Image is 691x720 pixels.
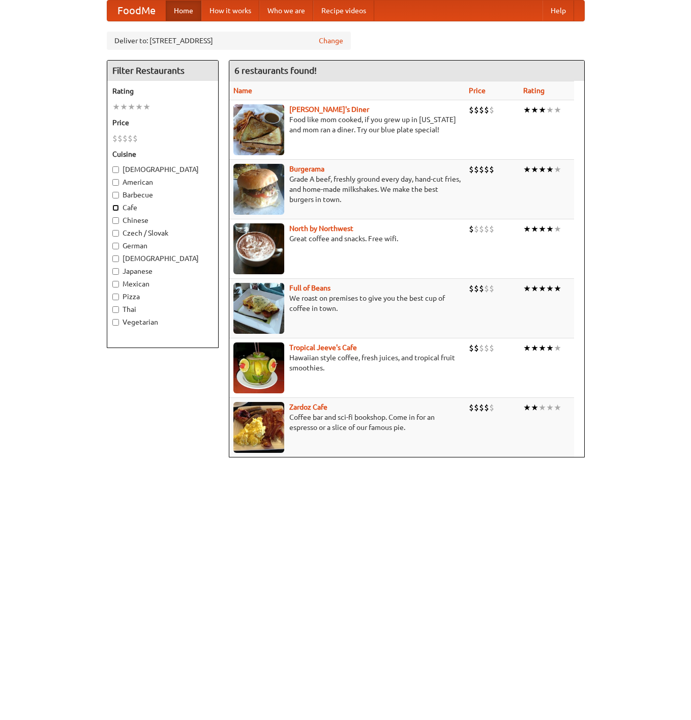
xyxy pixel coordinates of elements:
[233,234,461,244] p: Great coffee and snacks. Free wifi.
[474,104,479,116] li: $
[546,283,554,294] li: ★
[123,133,128,144] li: $
[233,353,461,373] p: Hawaiian style coffee, fresh juices, and tropical fruit smoothies.
[523,223,531,235] li: ★
[112,179,119,186] input: American
[289,343,357,352] a: Tropical Jeeve's Cafe
[538,223,546,235] li: ★
[289,403,327,411] a: Zardoz Cafe
[554,164,561,175] li: ★
[546,104,554,116] li: ★
[233,223,284,274] img: north.jpg
[546,402,554,413] li: ★
[484,104,489,116] li: $
[489,223,494,235] li: $
[112,319,119,326] input: Vegetarian
[112,241,213,251] label: German
[289,165,324,173] a: Burgerama
[112,279,213,289] label: Mexican
[523,283,531,294] li: ★
[469,104,474,116] li: $
[531,402,538,413] li: ★
[233,283,284,334] img: beans.jpg
[112,255,119,262] input: [DEMOGRAPHIC_DATA]
[112,306,119,313] input: Thai
[523,164,531,175] li: ★
[112,292,213,302] label: Pizza
[538,164,546,175] li: ★
[135,101,143,112] li: ★
[289,284,331,292] a: Full of Beans
[313,1,374,21] a: Recipe videos
[107,32,351,50] div: Deliver to: [STREET_ADDRESS]
[554,104,561,116] li: ★
[523,342,531,354] li: ★
[120,101,128,112] li: ★
[112,101,120,112] li: ★
[289,224,353,233] a: North by Northwest
[469,402,474,413] li: $
[117,133,123,144] li: $
[112,243,119,249] input: German
[538,402,546,413] li: ★
[531,164,538,175] li: ★
[112,268,119,275] input: Japanese
[112,253,213,264] label: [DEMOGRAPHIC_DATA]
[233,342,284,393] img: jeeves.jpg
[233,402,284,453] img: zardoz.jpg
[474,402,479,413] li: $
[112,177,213,187] label: American
[112,281,119,287] input: Mexican
[107,1,166,21] a: FoodMe
[233,87,252,95] a: Name
[554,402,561,413] li: ★
[474,283,479,294] li: $
[233,174,461,205] p: Grade A beef, freshly ground every day, hand-cut fries, and home-made milkshakes. We make the bes...
[107,61,218,81] h4: Filter Restaurants
[538,104,546,116] li: ★
[469,87,486,95] a: Price
[484,223,489,235] li: $
[489,164,494,175] li: $
[469,283,474,294] li: $
[112,266,213,276] label: Japanese
[531,283,538,294] li: ★
[489,283,494,294] li: $
[234,66,317,75] ng-pluralize: 6 restaurants found!
[112,217,119,224] input: Chinese
[479,283,484,294] li: $
[554,223,561,235] li: ★
[469,342,474,354] li: $
[479,164,484,175] li: $
[143,101,151,112] li: ★
[469,223,474,235] li: $
[112,304,213,314] label: Thai
[538,342,546,354] li: ★
[523,104,531,116] li: ★
[319,36,343,46] a: Change
[489,342,494,354] li: $
[233,412,461,433] p: Coffee bar and sci-fi bookshop. Come in for an espresso or a slice of our famous pie.
[546,164,554,175] li: ★
[112,205,119,211] input: Cafe
[128,133,133,144] li: $
[233,164,284,215] img: burgerama.jpg
[112,133,117,144] li: $
[233,293,461,313] p: We roast on premises to give you the best cup of coffee in town.
[233,114,461,135] p: Food like mom cooked, if you grew up in [US_STATE] and mom ran a diner. Try our blue plate special!
[489,104,494,116] li: $
[479,223,484,235] li: $
[289,105,369,113] a: [PERSON_NAME]'s Diner
[489,402,494,413] li: $
[112,190,213,200] label: Barbecue
[484,283,489,294] li: $
[531,342,538,354] li: ★
[523,87,545,95] a: Rating
[484,342,489,354] li: $
[112,149,213,159] h5: Cuisine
